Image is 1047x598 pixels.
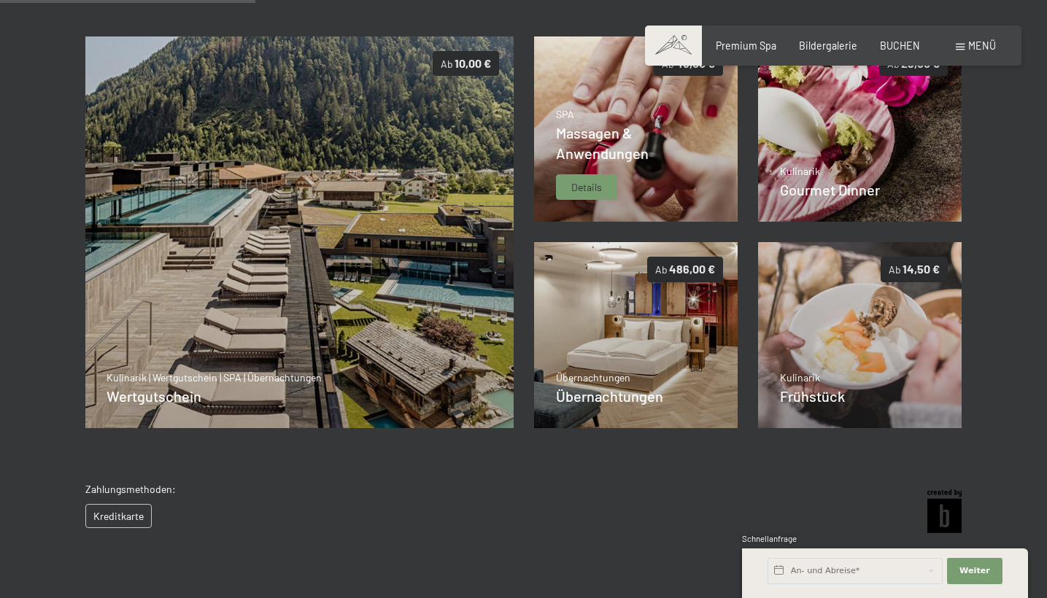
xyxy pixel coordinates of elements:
a: Bildergalerie [799,39,857,52]
a: Premium Spa [716,39,776,52]
a: BUCHEN [880,39,920,52]
span: Schnellanfrage [742,534,797,543]
span: Weiter [959,565,990,577]
span: Menü [968,39,996,52]
button: Weiter [947,558,1002,584]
